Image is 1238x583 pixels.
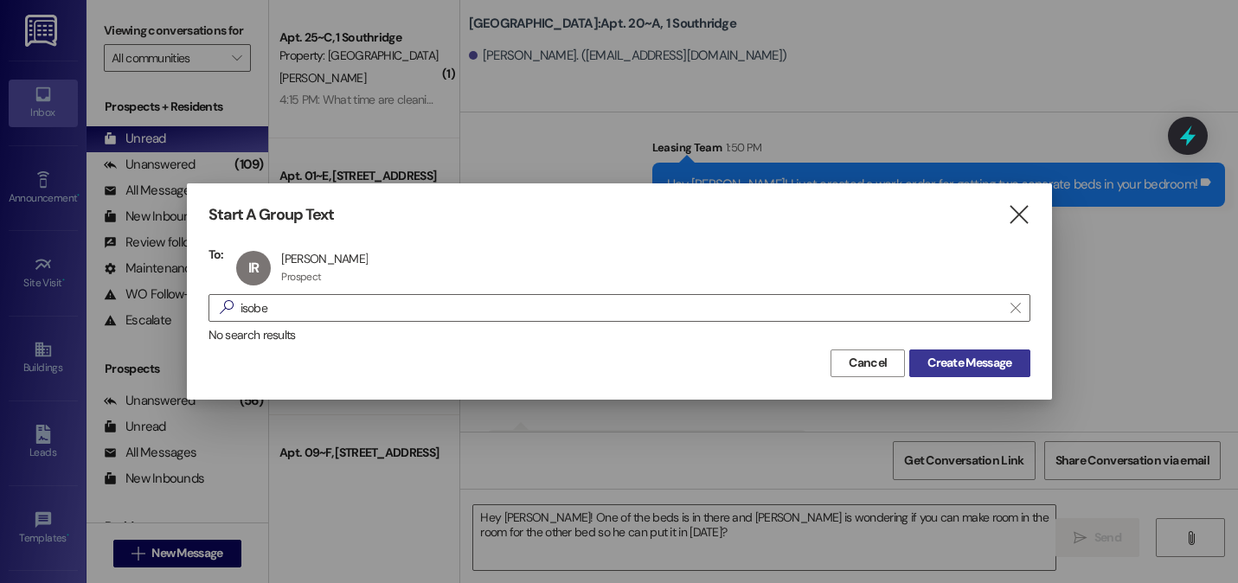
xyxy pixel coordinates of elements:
[1002,295,1030,321] button: Clear text
[248,259,259,277] span: IR
[849,354,887,372] span: Cancel
[213,298,241,317] i: 
[1007,206,1030,224] i: 
[208,247,224,262] h3: To:
[208,326,1030,344] div: No search results
[208,205,335,225] h3: Start A Group Text
[927,354,1011,372] span: Create Message
[281,270,321,284] div: Prospect
[1010,301,1020,315] i: 
[241,296,1002,320] input: Search for any contact or apartment
[831,349,905,377] button: Cancel
[909,349,1030,377] button: Create Message
[281,251,368,266] div: [PERSON_NAME]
